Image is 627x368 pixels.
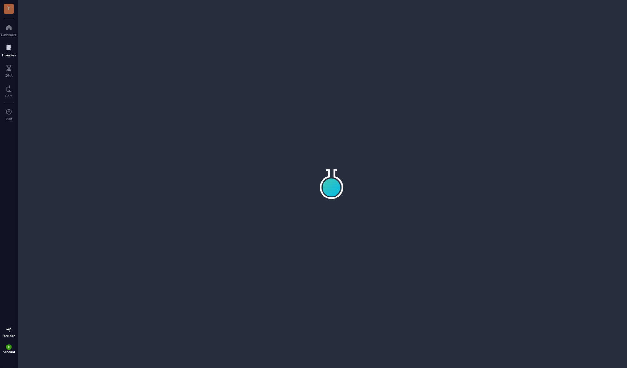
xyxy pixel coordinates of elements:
a: Inventory [2,43,16,57]
span: T [7,4,10,12]
a: DNA [5,63,13,77]
div: DNA [5,73,13,77]
a: Core [5,84,12,97]
div: Core [5,94,12,97]
div: Add [6,117,12,121]
div: Inventory [2,53,16,57]
span: TL [7,345,10,349]
div: Dashboard [1,33,17,37]
div: Free plan [2,334,16,338]
a: Dashboard [1,23,17,37]
div: Account [3,350,15,354]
